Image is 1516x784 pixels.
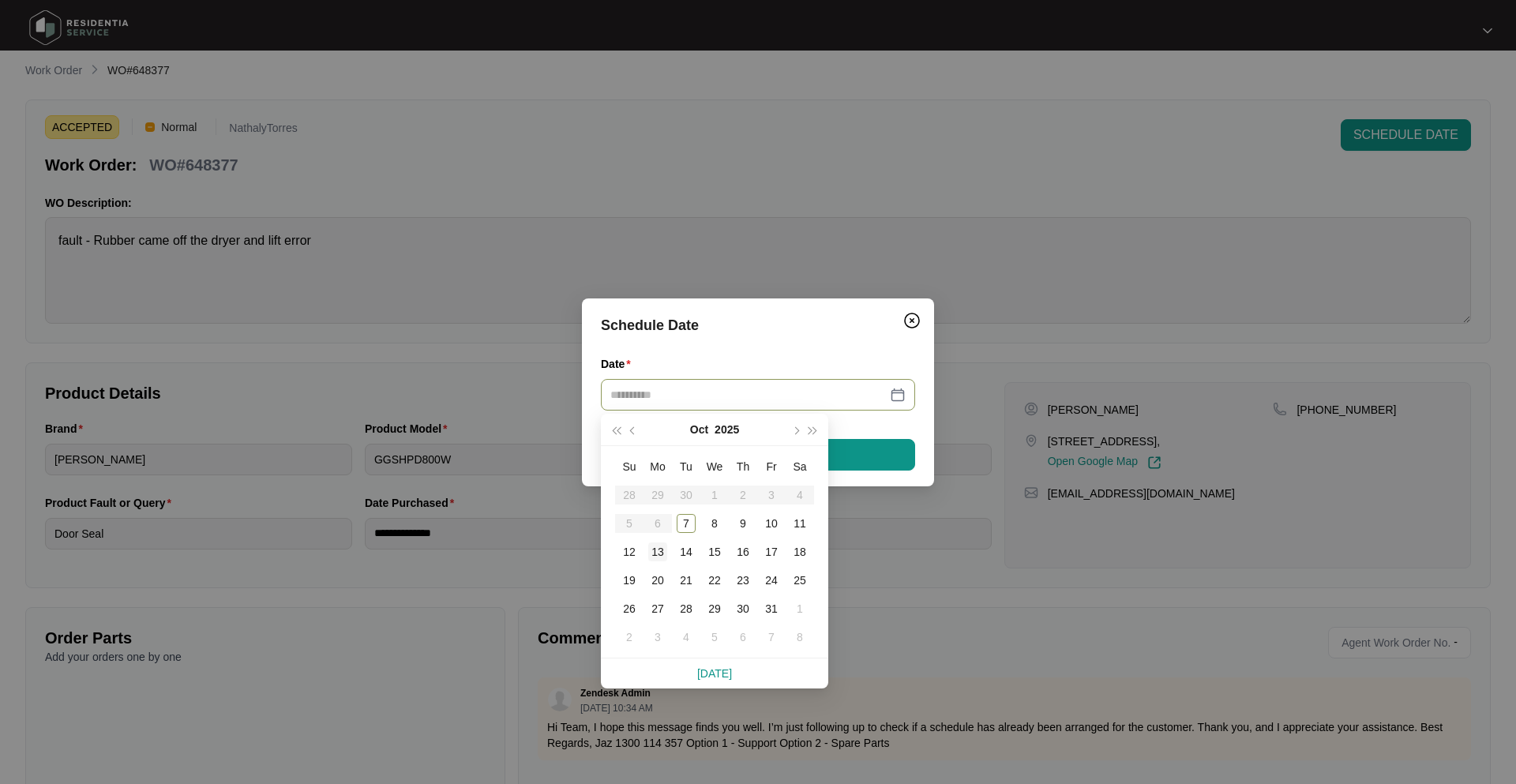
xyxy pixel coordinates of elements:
div: 8 [705,514,724,533]
div: 22 [705,571,724,590]
th: Th [729,452,757,481]
div: 12 [620,542,639,561]
div: 1 [790,599,809,618]
div: 27 [648,599,667,618]
td: 2025-10-24 [757,566,786,595]
div: 19 [620,571,639,590]
td: 2025-10-27 [644,595,672,623]
div: Schedule Date [601,314,915,336]
div: 17 [762,542,781,561]
div: 2 [620,628,639,647]
td: 2025-10-26 [615,595,644,623]
td: 2025-11-01 [786,595,814,623]
td: 2025-10-19 [615,566,644,595]
div: 13 [648,542,667,561]
label: Date [601,356,637,372]
td: 2025-10-14 [672,538,700,566]
div: 3 [648,628,667,647]
td: 2025-10-10 [757,509,786,538]
div: 25 [790,571,809,590]
div: 15 [705,542,724,561]
td: 2025-10-18 [786,538,814,566]
td: 2025-10-12 [615,538,644,566]
td: 2025-10-08 [700,509,729,538]
td: 2025-11-07 [757,623,786,651]
td: 2025-11-04 [672,623,700,651]
div: 5 [705,628,724,647]
td: 2025-10-28 [672,595,700,623]
div: 21 [677,571,696,590]
div: 11 [790,514,809,533]
td: 2025-10-21 [672,566,700,595]
td: 2025-11-03 [644,623,672,651]
div: 20 [648,571,667,590]
td: 2025-10-22 [700,566,729,595]
td: 2025-11-05 [700,623,729,651]
td: 2025-10-25 [786,566,814,595]
div: 7 [677,514,696,533]
div: 4 [677,628,696,647]
td: 2025-11-02 [615,623,644,651]
td: 2025-10-07 [672,509,700,538]
div: 26 [620,599,639,618]
div: 29 [705,599,724,618]
td: 2025-11-06 [729,623,757,651]
th: Fr [757,452,786,481]
td: 2025-10-16 [729,538,757,566]
button: Oct [690,414,708,445]
div: 23 [734,571,752,590]
button: 2025 [715,414,739,445]
div: 6 [734,628,752,647]
th: Su [615,452,644,481]
div: 16 [734,542,752,561]
div: 28 [677,599,696,618]
td: 2025-10-20 [644,566,672,595]
div: 30 [734,599,752,618]
td: 2025-10-23 [729,566,757,595]
div: 10 [762,514,781,533]
td: 2025-10-30 [729,595,757,623]
button: Close [899,308,925,333]
td: 2025-10-17 [757,538,786,566]
a: [DATE] [697,667,732,680]
div: 9 [734,514,752,533]
td: 2025-10-15 [700,538,729,566]
td: 2025-10-13 [644,538,672,566]
div: 14 [677,542,696,561]
th: Mo [644,452,672,481]
th: We [700,452,729,481]
th: Sa [786,452,814,481]
td: 2025-10-09 [729,509,757,538]
th: Tu [672,452,700,481]
input: Date [610,386,887,403]
div: 7 [762,628,781,647]
img: closeCircle [902,311,921,330]
div: 8 [790,628,809,647]
div: 18 [790,542,809,561]
td: 2025-10-11 [786,509,814,538]
td: 2025-11-08 [786,623,814,651]
div: 24 [762,571,781,590]
td: 2025-10-31 [757,595,786,623]
div: 31 [762,599,781,618]
td: 2025-10-29 [700,595,729,623]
